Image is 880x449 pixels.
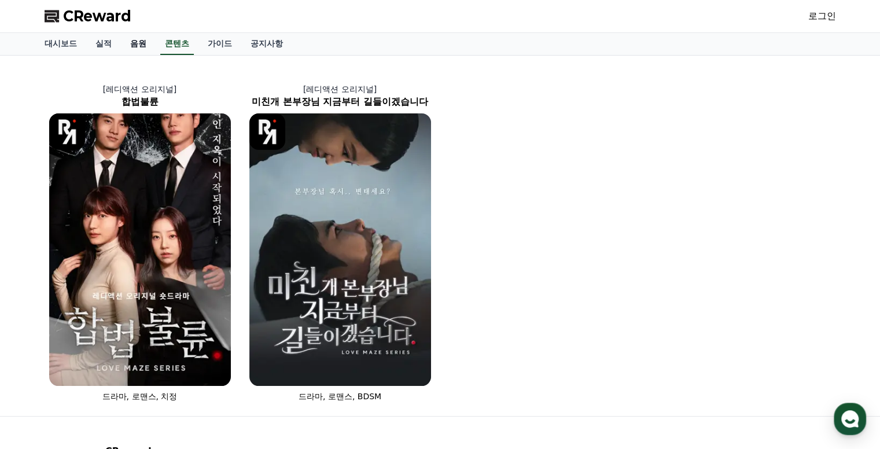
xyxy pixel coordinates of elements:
span: 대화 [106,371,120,380]
a: 설정 [149,353,222,382]
p: [레디액션 오리지널] [240,83,440,95]
a: 공지사항 [241,33,292,55]
img: 합법불륜 [49,113,231,386]
a: 홈 [3,353,76,382]
span: 드라마, 로맨스, BDSM [299,392,381,401]
span: 홈 [36,370,43,380]
a: 대화 [76,353,149,382]
a: 콘텐츠 [160,33,194,55]
span: CReward [63,7,131,25]
a: [레디액션 오리지널] 미친개 본부장님 지금부터 길들이겠습니다 미친개 본부장님 지금부터 길들이겠습니다 [object Object] Logo 드라마, 로맨스, BDSM [240,74,440,411]
img: 미친개 본부장님 지금부터 길들이겠습니다 [249,113,431,386]
span: 설정 [179,370,193,380]
a: CReward [45,7,131,25]
p: [레디액션 오리지널] [40,83,240,95]
a: 로그인 [808,9,836,23]
img: [object Object] Logo [249,113,286,150]
span: 드라마, 로맨스, 치정 [102,392,178,401]
img: [object Object] Logo [49,113,86,150]
h2: 합법불륜 [40,95,240,109]
a: 음원 [121,33,156,55]
a: [레디액션 오리지널] 합법불륜 합법불륜 [object Object] Logo 드라마, 로맨스, 치정 [40,74,240,411]
a: 가이드 [198,33,241,55]
h2: 미친개 본부장님 지금부터 길들이겠습니다 [240,95,440,109]
a: 대시보드 [35,33,86,55]
a: 실적 [86,33,121,55]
